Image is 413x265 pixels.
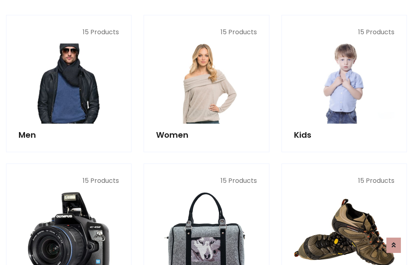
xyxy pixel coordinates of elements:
[294,176,394,186] p: 15 Products
[294,27,394,37] p: 15 Products
[19,176,119,186] p: 15 Products
[156,27,257,37] p: 15 Products
[19,27,119,37] p: 15 Products
[156,176,257,186] p: 15 Products
[156,130,257,140] h5: Women
[19,130,119,140] h5: Men
[294,130,394,140] h5: Kids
